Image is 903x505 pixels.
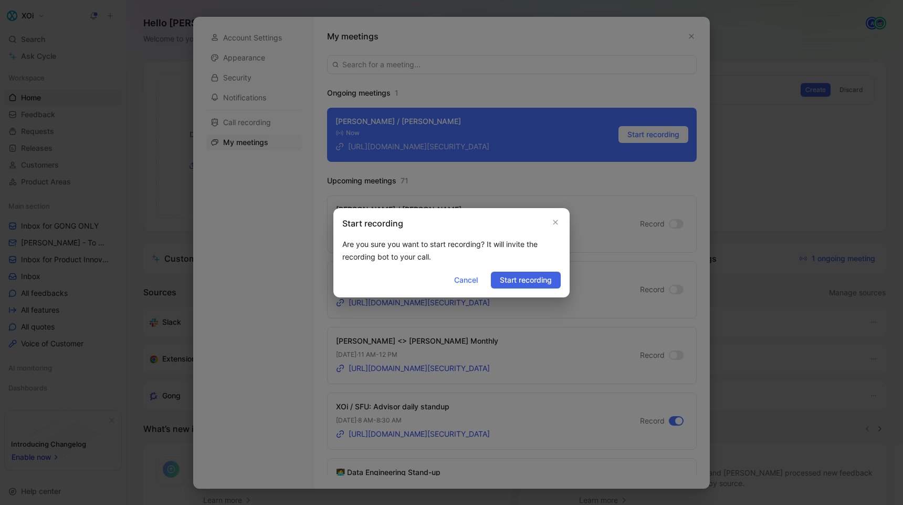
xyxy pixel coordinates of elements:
[342,217,403,230] h2: Start recording
[342,238,561,263] div: Are you sure you want to start recording? It will invite the recording bot to your call.
[491,272,561,288] button: Start recording
[500,274,552,286] span: Start recording
[454,274,478,286] span: Cancel
[445,272,487,288] button: Cancel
